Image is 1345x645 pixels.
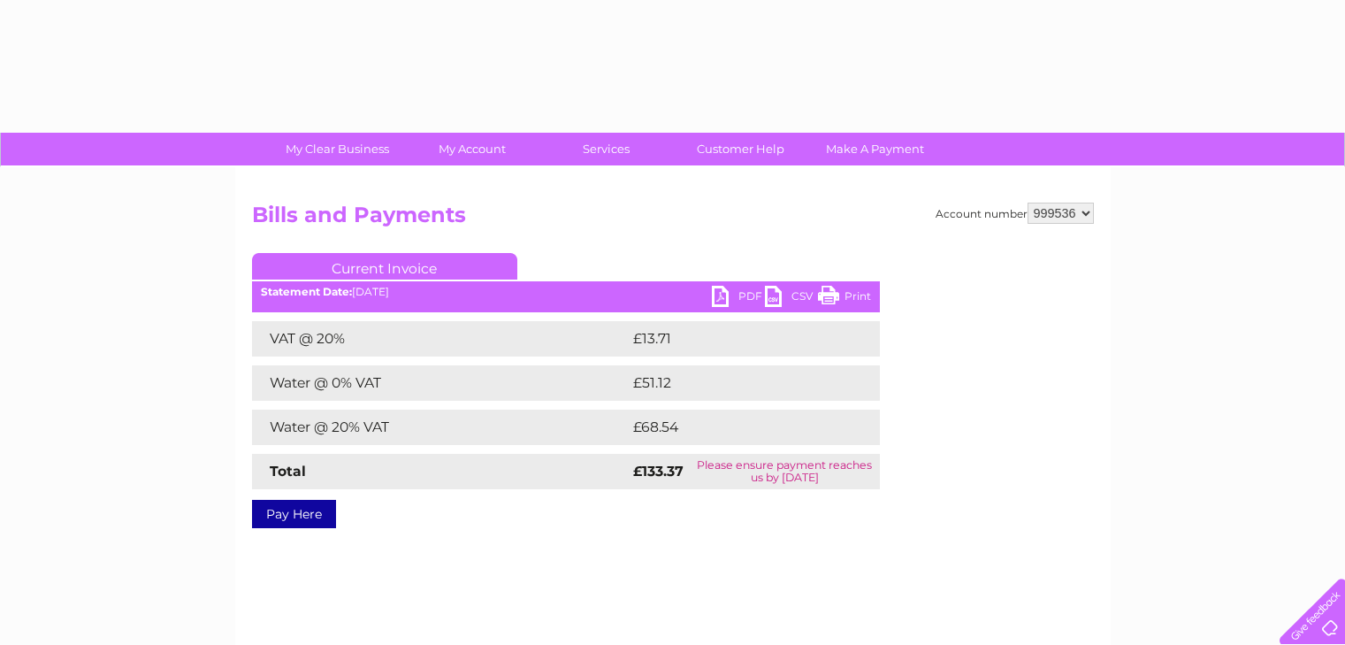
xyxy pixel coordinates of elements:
td: VAT @ 20% [252,321,629,357]
a: Print [818,286,871,311]
a: Pay Here [252,500,336,528]
div: Account number [936,203,1094,224]
a: Services [533,133,679,165]
td: £68.54 [629,410,844,445]
h2: Bills and Payments [252,203,1094,236]
div: [DATE] [252,286,880,298]
td: £13.71 [629,321,840,357]
a: CSV [765,286,818,311]
a: My Clear Business [264,133,410,165]
a: My Account [399,133,545,165]
td: Water @ 20% VAT [252,410,629,445]
strong: Total [270,463,306,480]
a: PDF [712,286,765,311]
strong: £133.37 [633,463,684,480]
td: £51.12 [629,365,840,401]
a: Customer Help [668,133,814,165]
a: Current Invoice [252,253,517,280]
a: Make A Payment [802,133,948,165]
b: Statement Date: [261,285,352,298]
td: Water @ 0% VAT [252,365,629,401]
td: Please ensure payment reaches us by [DATE] [690,454,880,489]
